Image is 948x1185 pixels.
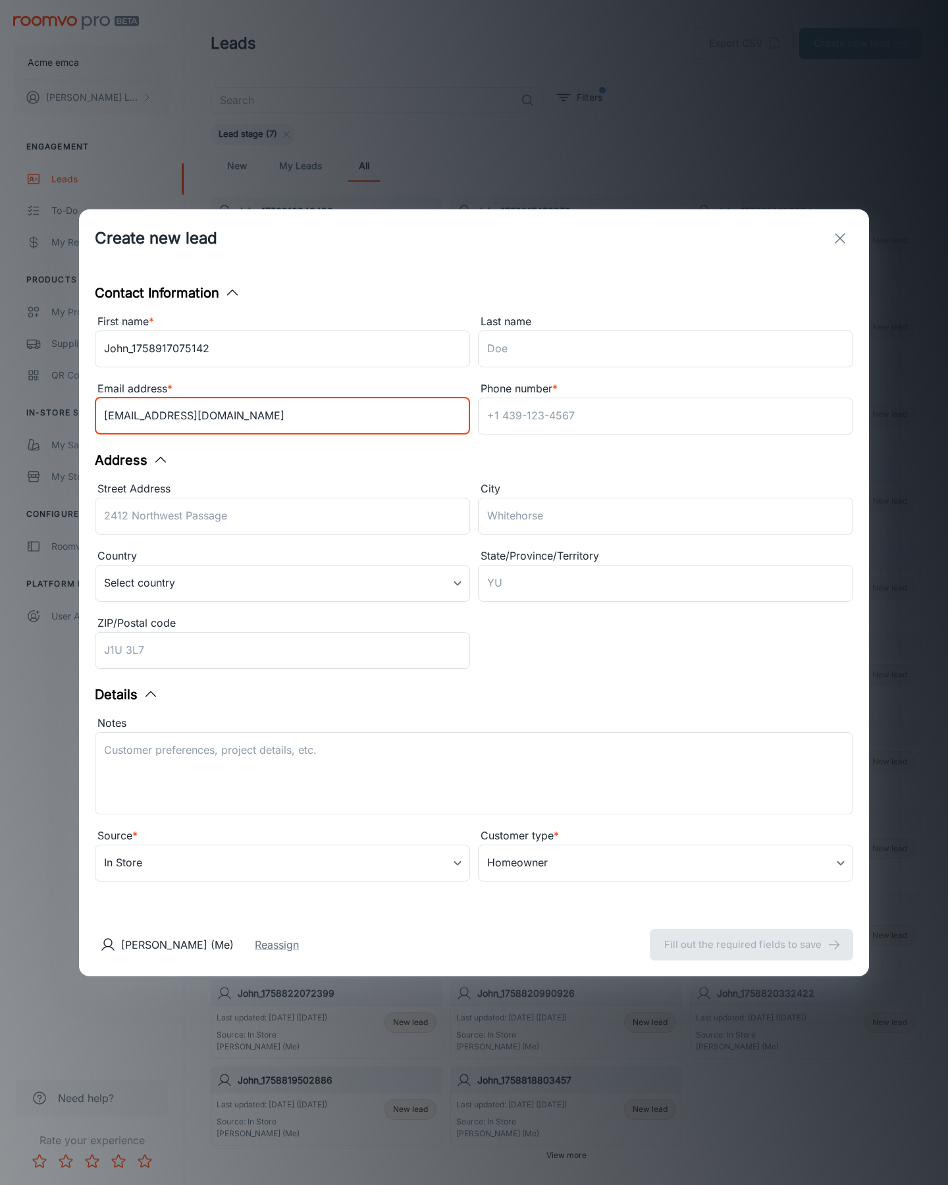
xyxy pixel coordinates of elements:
[95,450,169,470] button: Address
[95,226,217,250] h1: Create new lead
[95,845,470,882] div: In Store
[827,225,853,251] button: exit
[95,828,470,845] div: Source
[478,548,853,565] div: State/Province/Territory
[478,565,853,602] input: YU
[478,845,853,882] div: Homeowner
[478,381,853,398] div: Phone number
[95,381,470,398] div: Email address
[478,481,853,498] div: City
[95,548,470,565] div: Country
[95,498,470,535] input: 2412 Northwest Passage
[478,398,853,434] input: +1 439-123-4567
[95,283,240,303] button: Contact Information
[121,937,234,953] p: [PERSON_NAME] (Me)
[95,685,159,704] button: Details
[95,565,470,602] div: Select country
[95,615,470,632] div: ZIP/Postal code
[478,330,853,367] input: Doe
[255,937,299,953] button: Reassign
[478,828,853,845] div: Customer type
[95,632,470,669] input: J1U 3L7
[478,313,853,330] div: Last name
[95,715,853,732] div: Notes
[95,481,470,498] div: Street Address
[95,313,470,330] div: First name
[478,498,853,535] input: Whitehorse
[95,330,470,367] input: John
[95,398,470,434] input: myname@example.com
